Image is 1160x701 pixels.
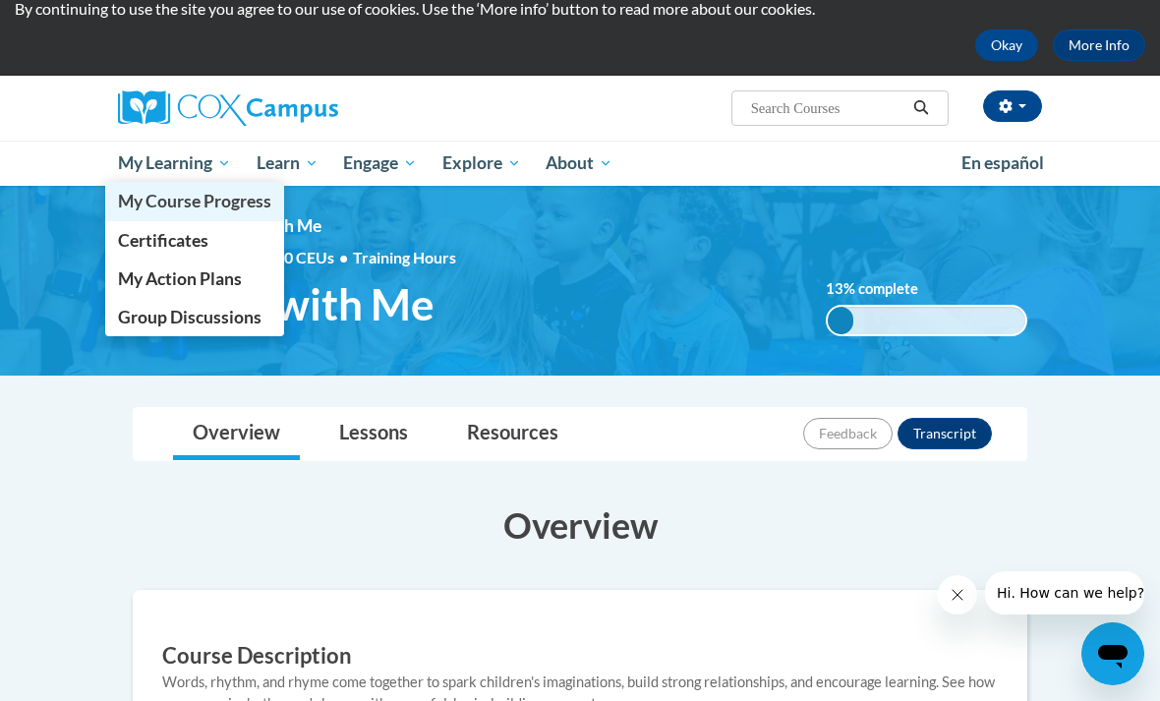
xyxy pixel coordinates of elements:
a: Resources [447,408,578,460]
a: Overview [173,408,300,460]
h3: Course Description [162,641,998,672]
span: • [339,248,348,266]
iframe: Close message [938,575,977,614]
a: My Course Progress [105,182,284,220]
span: My Course Progress [118,191,271,211]
input: Search Courses [749,96,906,120]
span: My Action Plans [118,268,242,289]
a: My Learning [105,141,244,186]
a: Engage [330,141,430,186]
a: About [534,141,626,186]
button: Account Settings [983,90,1042,122]
label: % complete [826,278,939,300]
span: My Learning [118,151,231,175]
a: My Action Plans [105,260,284,298]
a: More Info [1053,29,1145,61]
button: Feedback [803,418,893,449]
span: Training Hours [353,248,456,266]
span: Certificates [118,230,208,251]
span: Engage [343,151,417,175]
a: Explore [430,141,534,186]
span: Explore [442,151,521,175]
a: En español [949,143,1057,184]
iframe: Button to launch messaging window [1081,622,1144,685]
span: About [546,151,612,175]
img: Cox Campus [118,90,338,126]
h3: Overview [133,500,1027,550]
span: 0.30 CEUs [262,247,353,268]
iframe: Message from company [985,571,1144,614]
span: 13 [826,280,843,297]
a: Lessons [319,408,428,460]
span: Learn [257,151,319,175]
div: 13% [828,307,853,334]
span: En español [961,152,1044,173]
a: Group Discussions [105,298,284,336]
a: Cox Campus [118,90,406,126]
button: Okay [975,29,1038,61]
button: Transcript [898,418,992,449]
a: Learn [244,141,331,186]
button: Search [906,96,936,120]
div: Main menu [103,141,1057,186]
a: Certificates [105,221,284,260]
span: Group Discussions [118,307,261,327]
